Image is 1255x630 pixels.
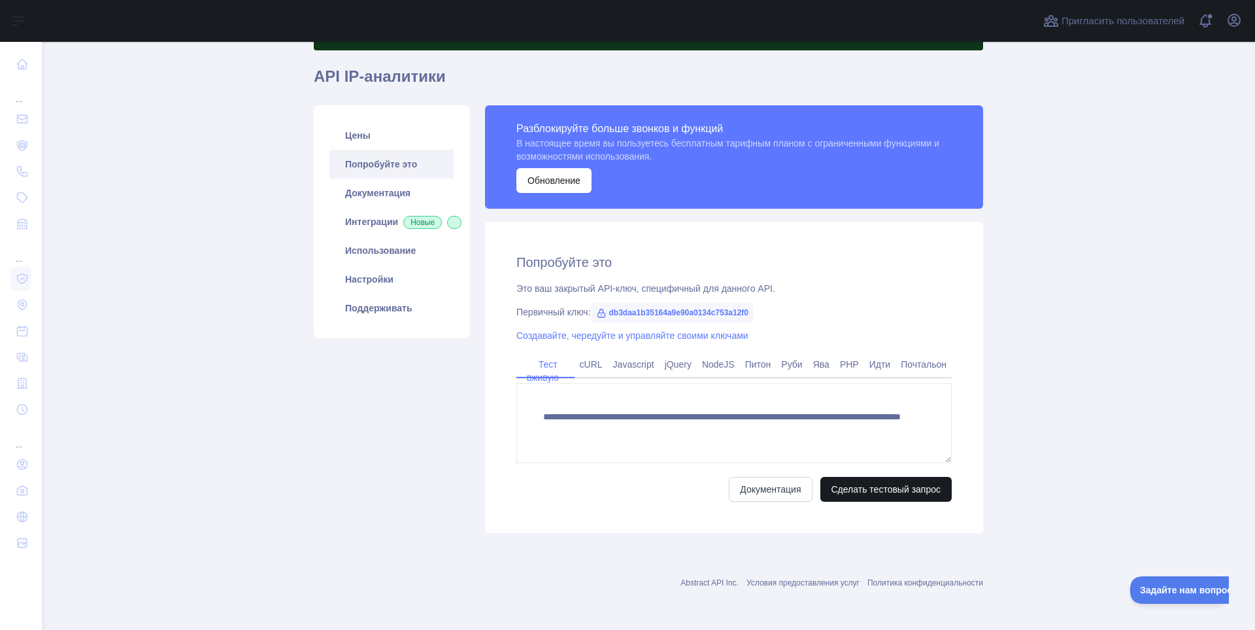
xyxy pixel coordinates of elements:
font: jQuery [665,359,692,370]
a: Настройки [329,265,454,294]
font: Первичный ключ: [516,307,591,317]
font: ... [16,95,22,104]
font: Новые [410,218,435,227]
font: ... [16,254,22,264]
a: ИнтеграцииНовые [329,207,454,236]
font: Тест вживую [527,359,559,383]
font: Это ваш закрытый API-ключ, специфичный для данного API. [516,283,775,294]
font: Питон [745,359,771,370]
font: Сделать тестовый запрос [831,484,941,495]
font: Обновление [527,175,580,186]
a: Документация [729,477,812,502]
a: Использование [329,236,454,265]
font: ... [16,440,22,449]
font: Документация [740,484,801,495]
a: Abstract API Inc. [680,578,739,587]
font: NodeJS [702,359,735,370]
font: Цены [345,130,371,141]
font: Руби [781,359,802,370]
font: Документация [345,188,410,198]
a: Документация [329,179,454,207]
font: PHP [840,359,859,370]
font: Попробуйте это [516,255,612,270]
a: Политика конфиденциальности [867,578,983,587]
button: Сделать тестовый запрос [820,477,952,502]
font: Попробуйте это [345,159,417,169]
font: В настоящее время вы пользуетесь бесплатным тарифным планом с ограниченными функциями и возможнос... [516,138,939,162]
a: Попробуйте это [329,150,454,179]
font: Пригласить пользователей [1062,15,1184,26]
font: Использование [345,245,416,256]
button: Пригласить пользователей [1041,10,1187,31]
font: Почтальон [901,359,946,370]
button: Обновление [516,168,592,193]
font: Ява [813,359,829,370]
font: Поддерживать [345,303,412,313]
font: Настройки [345,274,393,285]
a: Создавайте, чередуйте и управляйте своими ключами [516,330,748,341]
font: cURL [580,359,603,370]
font: Идти [869,359,890,370]
font: API IP-аналитики [314,67,446,85]
font: Javascript [613,359,654,370]
a: Поддерживать [329,294,454,323]
a: Цены [329,121,454,150]
font: Задайте нам вопрос [10,9,102,19]
font: db3daa1b35164a9e90a0134c753a12f0 [609,308,749,317]
font: Разблокируйте больше звонков и функций [516,123,723,134]
iframe: Переключить поддержку клиентов [1130,576,1229,604]
font: Интеграции [345,217,398,227]
a: Условия предоставления услуг [746,578,860,587]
